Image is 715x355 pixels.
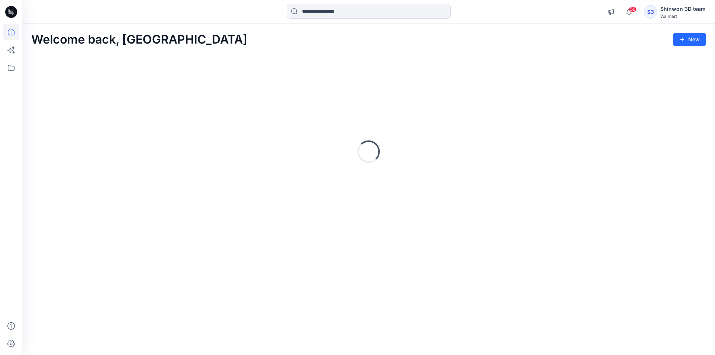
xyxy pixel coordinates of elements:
[644,5,657,19] div: S3
[660,4,706,13] div: Shinwon 3D team
[660,13,706,19] div: Walmart
[673,33,706,46] button: New
[629,6,637,12] span: 50
[31,33,247,47] h2: Welcome back, [GEOGRAPHIC_DATA]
